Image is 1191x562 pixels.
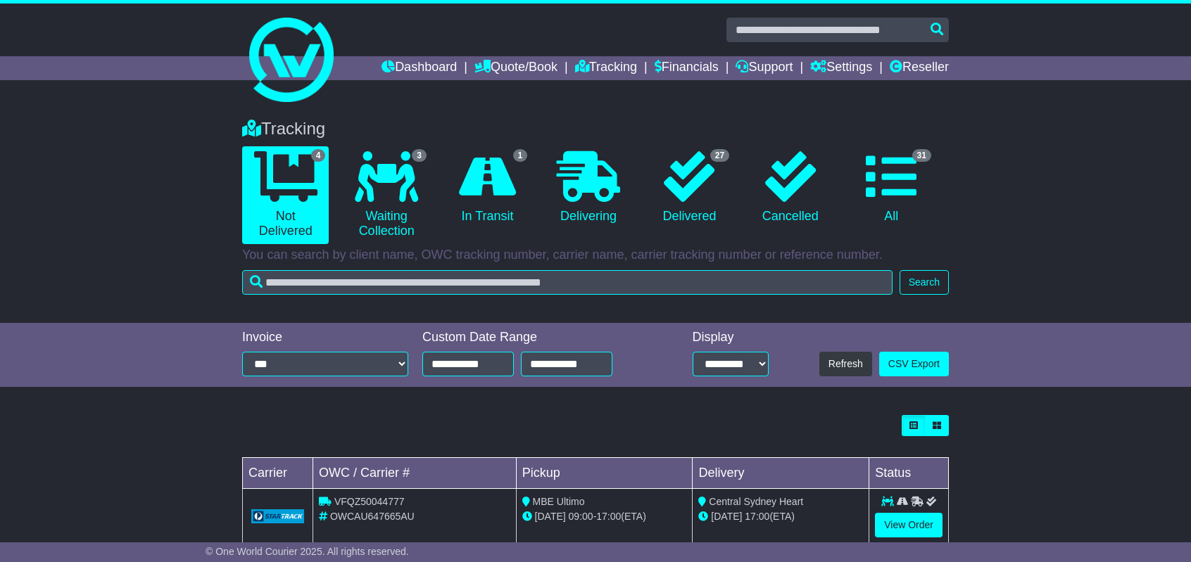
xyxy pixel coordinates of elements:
[522,509,687,524] div: - (ETA)
[422,330,648,345] div: Custom Date Range
[900,270,949,295] button: Search
[890,56,949,80] a: Reseller
[533,496,585,507] span: MBE Ultimo
[243,458,313,489] td: Carrier
[444,146,531,229] a: 1 In Transit
[334,496,405,507] span: VFQZ50044777
[710,149,729,162] span: 27
[736,56,793,80] a: Support
[693,458,869,489] td: Delivery
[869,458,949,489] td: Status
[535,511,566,522] span: [DATE]
[516,458,693,489] td: Pickup
[575,56,637,80] a: Tracking
[711,511,742,522] span: [DATE]
[655,56,719,80] a: Financials
[235,119,956,139] div: Tracking
[313,458,517,489] td: OWC / Carrier #
[848,146,935,229] a: 31 All
[474,56,557,80] a: Quote/Book
[242,146,329,244] a: 4 Not Delivered
[875,513,943,537] a: View Order
[206,546,409,557] span: © One World Courier 2025. All rights reserved.
[569,511,593,522] span: 09:00
[242,248,949,263] p: You can search by client name, OWC tracking number, carrier name, carrier tracking number or refe...
[382,56,457,80] a: Dashboard
[693,330,769,345] div: Display
[545,146,631,229] a: Delivering
[596,511,621,522] span: 17:00
[698,509,863,524] div: (ETA)
[879,352,949,376] a: CSV Export
[412,149,427,162] span: 3
[810,56,872,80] a: Settings
[646,146,733,229] a: 27 Delivered
[343,146,429,244] a: 3 Waiting Collection
[709,496,803,507] span: Central Sydney Heart
[330,511,415,522] span: OWCAU647665AU
[251,509,304,523] img: GetCarrierServiceLogo
[311,149,326,162] span: 4
[747,146,833,229] a: Cancelled
[513,149,528,162] span: 1
[745,511,769,522] span: 17:00
[819,352,872,376] button: Refresh
[242,330,408,345] div: Invoice
[912,149,931,162] span: 31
